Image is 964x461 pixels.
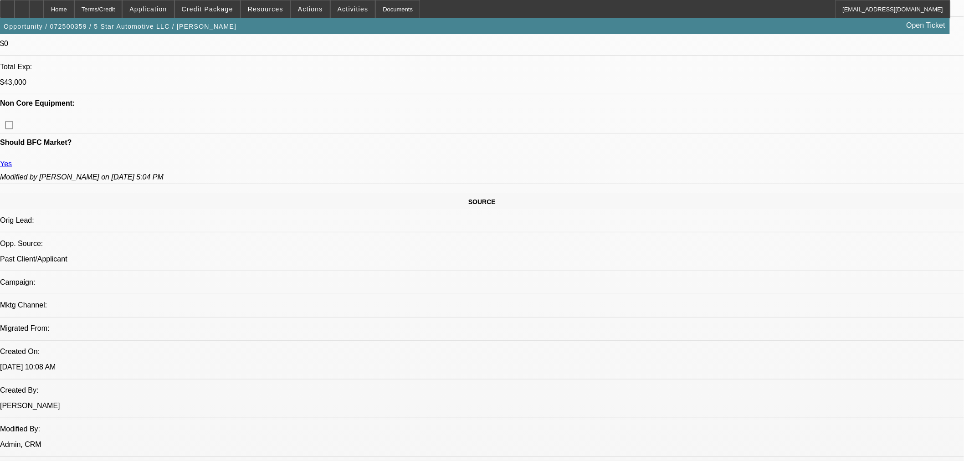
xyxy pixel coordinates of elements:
[298,5,323,13] span: Actions
[4,23,236,30] span: Opportunity / 072500359 / 5 Star Automotive LLC / [PERSON_NAME]
[248,5,283,13] span: Resources
[123,0,174,18] button: Application
[331,0,375,18] button: Activities
[241,0,290,18] button: Resources
[291,0,330,18] button: Actions
[129,5,167,13] span: Application
[182,5,233,13] span: Credit Package
[175,0,240,18] button: Credit Package
[903,18,949,33] a: Open Ticket
[468,198,496,205] span: SOURCE
[338,5,369,13] span: Activities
